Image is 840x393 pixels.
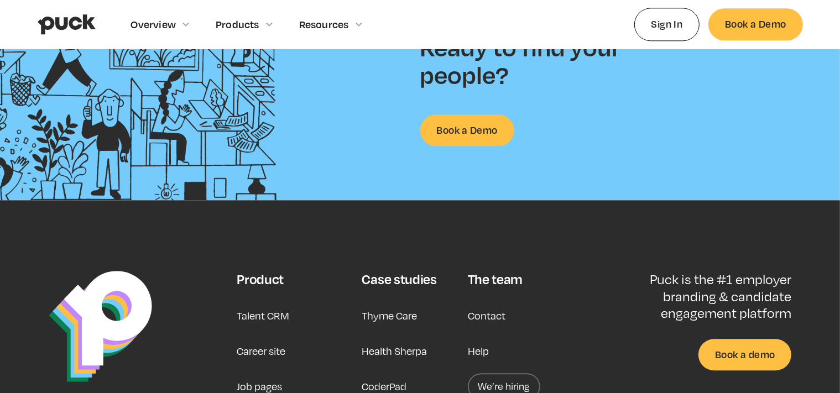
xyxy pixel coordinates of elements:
[237,338,285,364] a: Career site
[634,8,700,40] a: Sign In
[708,8,802,40] a: Book a Demo
[237,302,289,329] a: Talent CRM
[131,18,176,30] div: Overview
[216,18,259,30] div: Products
[237,271,284,287] div: Product
[299,18,349,30] div: Resources
[49,271,152,382] img: Puck Logo
[698,339,791,370] a: Book a demo
[420,33,641,88] h2: Ready to find your people?
[468,302,505,329] a: Contact
[468,338,489,364] a: Help
[362,271,437,287] div: Case studies
[362,338,427,364] a: Health Sherpa
[468,271,523,287] div: The team
[420,114,514,146] a: Book a Demo
[614,271,791,321] p: Puck is the #1 employer branding & candidate engagement platform
[362,302,418,329] a: Thyme Care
